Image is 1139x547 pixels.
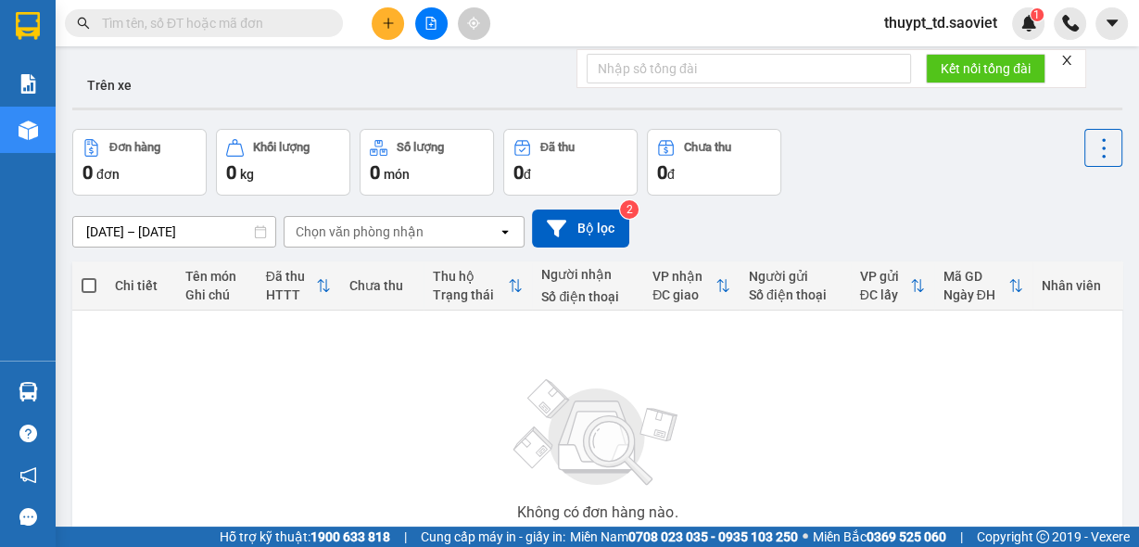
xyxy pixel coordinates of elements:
button: Trên xe [72,63,146,108]
span: notification [19,466,37,484]
th: Toggle SortBy [257,261,340,311]
span: | [960,527,963,547]
button: Đã thu0đ [503,129,638,196]
span: 0 [370,161,380,184]
span: Cung cấp máy in - giấy in: [421,527,565,547]
span: Kết nối tổng đài [941,58,1031,79]
span: đơn [96,167,120,182]
button: plus [372,7,404,40]
div: Người nhận [541,267,634,282]
input: Tìm tên, số ĐT hoặc mã đơn [102,13,321,33]
button: Số lượng0món [360,129,494,196]
button: Đơn hàng0đơn [72,129,207,196]
div: Ghi chú [185,287,247,302]
input: Nhập số tổng đài [587,54,911,83]
span: 0 [226,161,236,184]
span: đ [524,167,531,182]
input: Select a date range. [73,217,275,247]
button: Kết nối tổng đài [926,54,1045,83]
sup: 1 [1031,8,1044,21]
div: HTTT [266,287,316,302]
span: file-add [424,17,437,30]
span: món [384,167,410,182]
span: | [404,527,407,547]
div: ĐC lấy [860,287,910,302]
th: Toggle SortBy [424,261,533,311]
div: Trạng thái [433,287,509,302]
button: Bộ lọc [532,210,629,248]
div: Số lượng [397,141,444,154]
span: question-circle [19,425,37,442]
button: Khối lượng0kg [216,129,350,196]
div: Nhân viên [1042,278,1113,293]
strong: 0708 023 035 - 0935 103 250 [628,529,798,544]
button: Chưa thu0đ [647,129,781,196]
div: Số điện thoại [749,287,842,302]
img: icon-new-feature [1020,15,1037,32]
strong: 1900 633 818 [310,529,390,544]
span: copyright [1036,530,1049,543]
span: ⚪️ [803,533,808,541]
span: 0 [82,161,93,184]
div: Đã thu [266,269,316,284]
span: Miền Nam [570,527,798,547]
img: logo-vxr [16,12,40,40]
strong: 0369 525 060 [867,529,946,544]
th: Toggle SortBy [643,261,740,311]
div: Ngày ĐH [943,287,1008,302]
div: Đơn hàng [109,141,160,154]
th: Toggle SortBy [934,261,1032,311]
button: file-add [415,7,448,40]
img: warehouse-icon [19,121,38,140]
span: close [1060,54,1073,67]
img: phone-icon [1062,15,1079,32]
div: Người gửi [749,269,842,284]
div: Không có đơn hàng nào. [516,505,677,520]
div: Chi tiết [115,278,167,293]
span: 1 [1033,8,1040,21]
div: VP nhận [652,269,715,284]
div: Chưa thu [684,141,731,154]
svg: open [498,224,513,239]
img: warehouse-icon [19,382,38,401]
div: Chưa thu [349,278,414,293]
div: ĐC giao [652,287,715,302]
button: caret-down [1095,7,1128,40]
span: plus [382,17,395,30]
div: Chọn văn phòng nhận [296,223,424,241]
div: Mã GD [943,269,1008,284]
button: aim [458,7,490,40]
th: Toggle SortBy [851,261,934,311]
span: 0 [513,161,524,184]
span: caret-down [1104,15,1120,32]
span: kg [240,167,254,182]
div: Số điện thoại [541,289,634,304]
img: svg+xml;base64,PHN2ZyBjbGFzcz0ibGlzdC1wbHVnX19zdmciIHhtbG5zPSJodHRwOi8vd3d3LnczLm9yZy8yMDAwL3N2Zy... [504,368,690,498]
span: aim [467,17,480,30]
img: solution-icon [19,74,38,94]
sup: 2 [620,200,639,219]
span: search [77,17,90,30]
span: Hỗ trợ kỹ thuật: [220,527,390,547]
div: VP gửi [860,269,910,284]
div: Thu hộ [433,269,509,284]
span: thuypt_td.saoviet [869,11,1012,34]
span: Miền Bắc [813,527,946,547]
span: message [19,508,37,526]
div: Tên món [185,269,247,284]
span: đ [667,167,675,182]
div: Đã thu [540,141,575,154]
div: Khối lượng [253,141,310,154]
span: 0 [657,161,667,184]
